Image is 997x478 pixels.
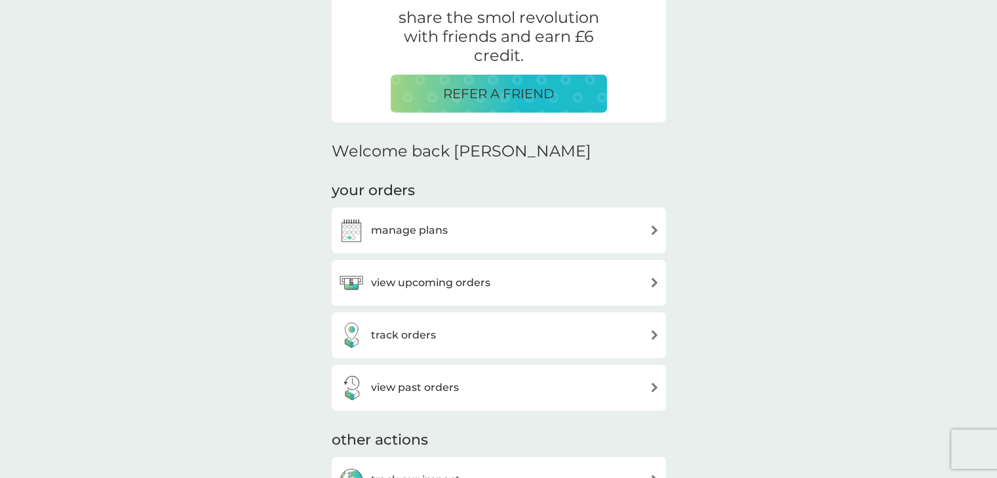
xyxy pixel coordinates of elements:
[443,83,555,104] p: REFER A FRIEND
[332,181,415,201] h3: your orders
[650,382,659,392] img: arrow right
[371,379,459,396] h3: view past orders
[391,9,607,65] p: share the smol revolution with friends and earn £6 credit.
[371,274,490,291] h3: view upcoming orders
[371,327,436,344] h3: track orders
[650,225,659,235] img: arrow right
[371,222,448,239] h3: manage plans
[391,75,607,113] button: REFER A FRIEND
[332,430,428,450] h3: other actions
[650,278,659,287] img: arrow right
[332,142,591,161] h2: Welcome back [PERSON_NAME]
[650,330,659,340] img: arrow right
